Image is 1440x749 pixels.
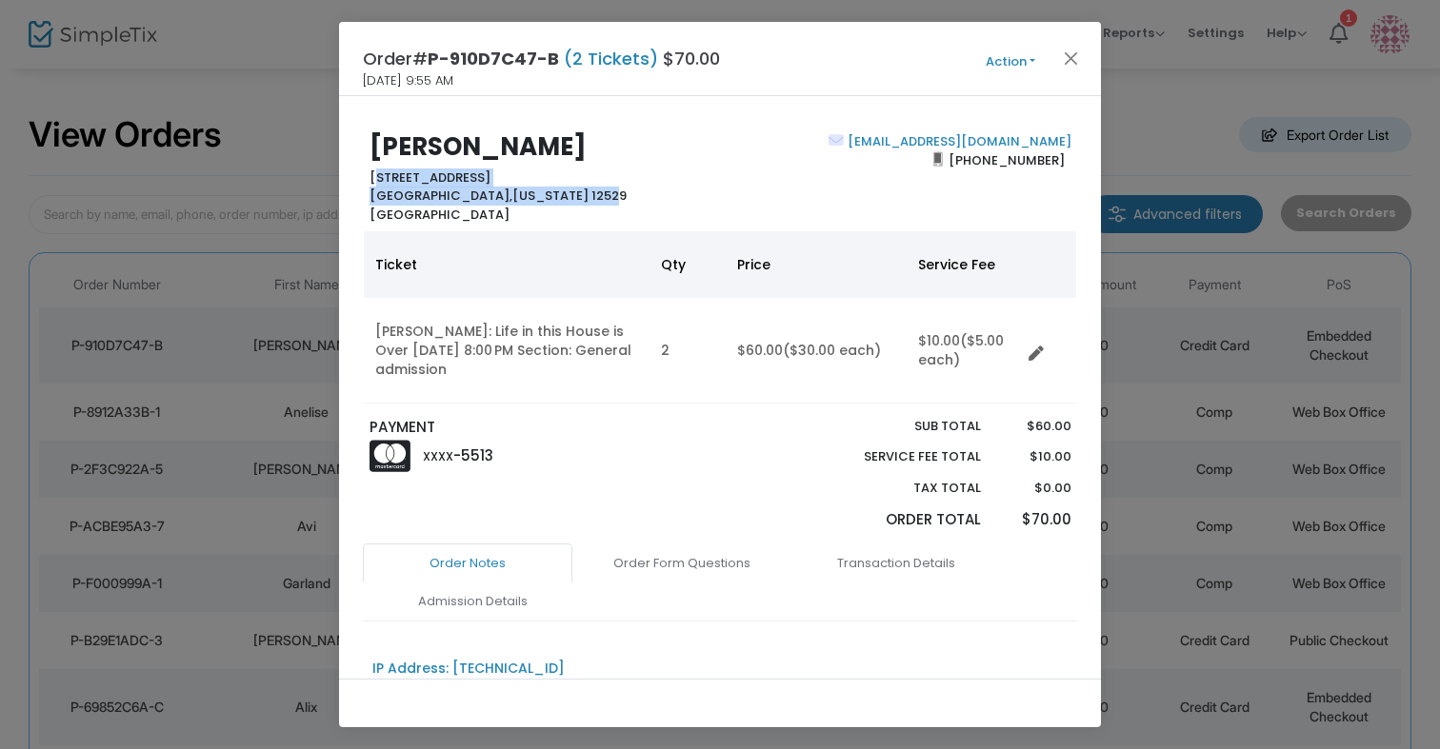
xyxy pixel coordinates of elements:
b: [STREET_ADDRESS] [US_STATE] 12529 [GEOGRAPHIC_DATA] [370,168,627,224]
div: Data table [364,231,1076,404]
a: Transaction Details [791,543,1001,583]
span: ($5.00 each) [918,331,1004,369]
a: Order Form Questions [577,543,787,583]
td: $60.00 [726,298,907,404]
a: [EMAIL_ADDRESS][DOMAIN_NAME] [844,132,1071,150]
th: Qty [650,231,726,298]
span: [PHONE_NUMBER] [943,145,1071,175]
span: [GEOGRAPHIC_DATA], [370,187,512,205]
th: Ticket [364,231,650,298]
p: Service Fee Total [819,447,981,466]
th: Service Fee [907,231,1021,298]
span: XXXX [423,448,453,464]
td: $10.00 [907,298,1021,404]
p: $0.00 [999,479,1070,498]
td: 2 [650,298,726,404]
a: Order Notes [363,543,572,583]
span: ($30.00 each) [783,341,881,360]
td: [PERSON_NAME]: Life in this House is Over [DATE] 8:00 PM Section: General admission [364,298,650,404]
th: Price [726,231,907,298]
p: $70.00 [999,509,1070,531]
h4: Order# $70.00 [363,46,720,71]
p: PAYMENT [370,417,711,439]
p: $10.00 [999,447,1070,466]
span: -5513 [453,445,493,465]
p: Tax Total [819,479,981,498]
span: P-910D7C47-B [428,47,559,70]
p: $60.00 [999,417,1070,436]
b: [PERSON_NAME] [370,129,587,164]
a: Admission Details [368,581,577,621]
div: IP Address: [TECHNICAL_ID] [372,659,565,679]
button: Close [1059,46,1084,70]
button: Action [953,51,1068,72]
p: Order Total [819,509,981,531]
span: [DATE] 9:55 AM [363,71,453,90]
span: (2 Tickets) [559,47,663,70]
p: Sub total [819,417,981,436]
